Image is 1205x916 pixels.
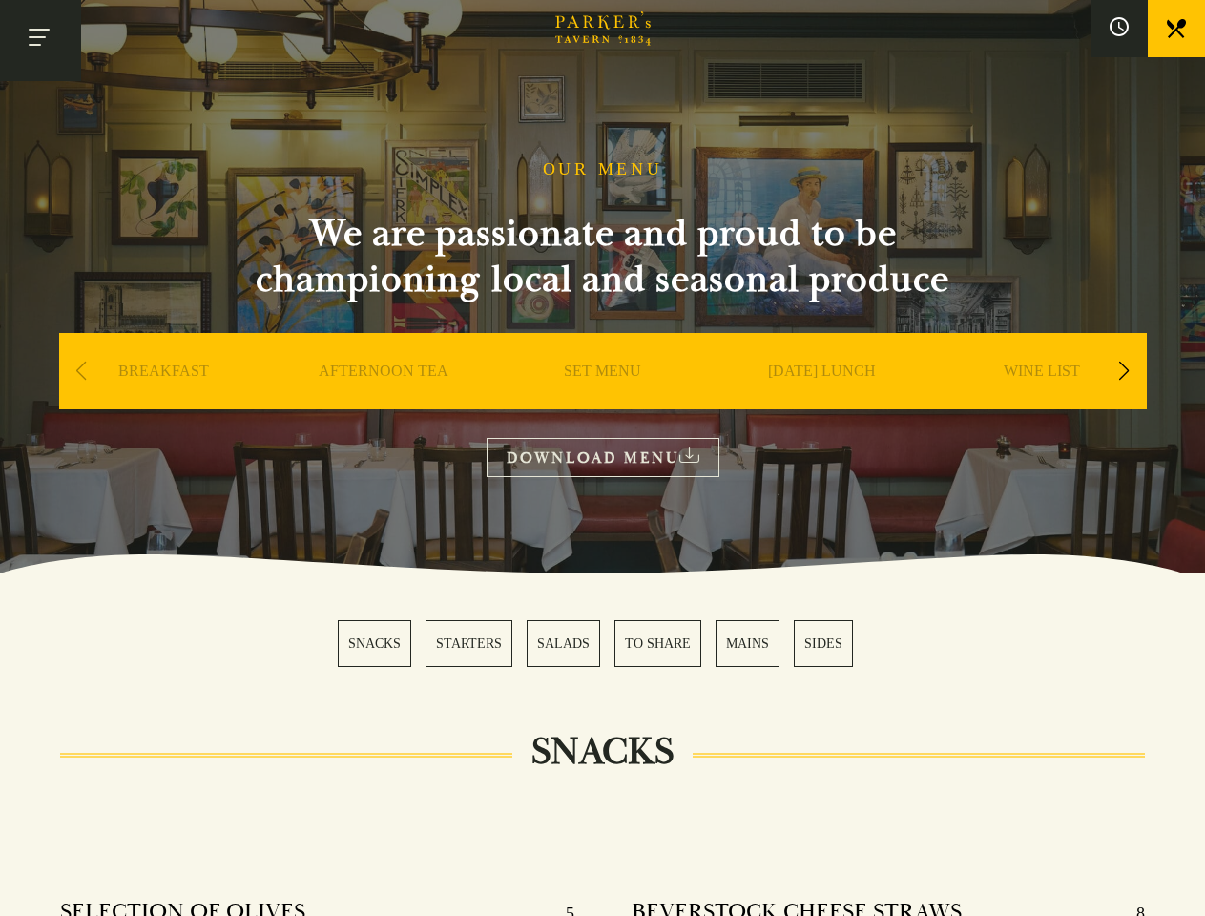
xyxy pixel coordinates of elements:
[338,620,411,667] a: 1 / 6
[118,362,209,438] a: BREAKFAST
[527,620,600,667] a: 3 / 6
[768,362,876,438] a: [DATE] LUNCH
[543,159,663,180] h1: OUR MENU
[319,362,448,438] a: AFTERNOON TEA
[426,620,512,667] a: 2 / 6
[614,620,701,667] a: 4 / 6
[69,350,94,392] div: Previous slide
[498,333,708,467] div: 3 / 9
[937,333,1147,467] div: 5 / 9
[717,333,927,467] div: 4 / 9
[564,362,641,438] a: SET MENU
[1004,362,1080,438] a: WINE LIST
[221,211,985,302] h2: We are passionate and proud to be championing local and seasonal produce
[279,333,488,467] div: 2 / 9
[487,438,719,477] a: DOWNLOAD MENU
[59,333,269,467] div: 1 / 9
[716,620,779,667] a: 5 / 6
[794,620,853,667] a: 6 / 6
[512,729,693,775] h2: SNACKS
[1112,350,1137,392] div: Next slide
